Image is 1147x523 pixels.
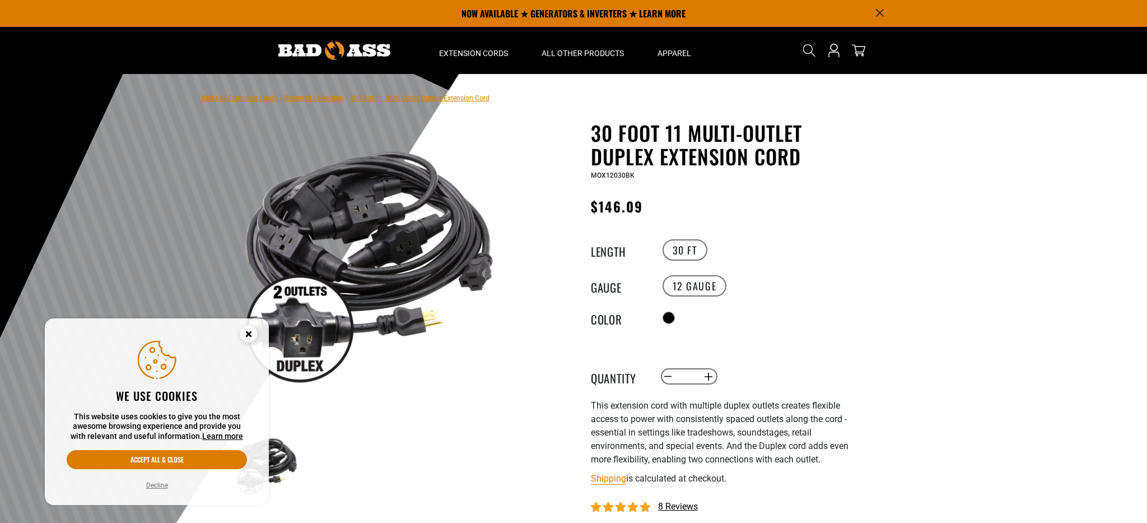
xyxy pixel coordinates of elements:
span: This extension cord with multiple duplex outlets creates flexible access to power with consistent... [591,400,848,465]
legend: Gauge [591,279,647,293]
button: Accept all & close [67,450,247,469]
span: 8 reviews [658,501,698,512]
span: Apparel [658,48,691,58]
a: Learn more [202,432,243,441]
span: 5.00 stars [591,502,652,513]
label: 30 FT [663,239,707,261]
nav: breadcrumbs [202,91,489,104]
p: This website uses cookies to give you the most awesome browsing experience and provide you with r... [67,412,247,442]
a: Return to Collection [284,94,343,102]
img: Bad Ass Extension Cords [278,41,390,60]
a: Bad Ass Extension Cords [202,94,277,102]
span: › [346,94,348,102]
summary: Search [800,41,818,59]
span: 30 Foot 11 Multi-Outlet Duplex Extension Cord [350,94,489,102]
span: $146.09 [591,196,644,216]
span: All Other Products [542,48,624,58]
h2: We use cookies [67,388,247,403]
label: 12 Gauge [663,275,727,297]
legend: Length [591,243,647,257]
summary: Extension Cords [422,27,525,74]
aside: Cookie Consent [45,318,269,506]
a: Shipping [591,473,626,484]
h1: 30 Foot 11 Multi-Outlet Duplex Extension Cord [591,121,865,168]
span: Extension Cords [439,48,508,58]
span: › [279,94,282,102]
div: is calculated at checkout. [591,471,865,486]
img: black [235,123,505,394]
summary: Apparel [641,27,708,74]
button: Decline [143,480,171,491]
span: MOX12030BK [591,172,635,179]
legend: Color [591,311,647,325]
label: Quantity [591,369,647,384]
summary: All Other Products [525,27,641,74]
